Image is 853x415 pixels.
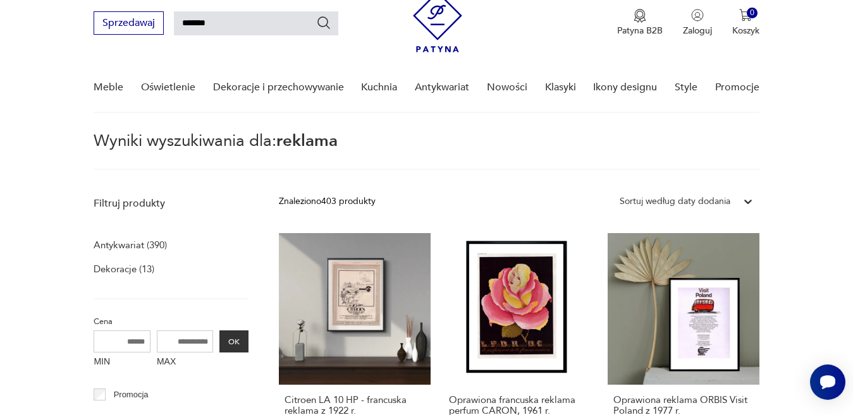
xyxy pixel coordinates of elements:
a: Nowości [487,63,527,112]
p: Zaloguj [683,25,712,37]
label: MIN [94,352,150,373]
a: Promocje [715,63,759,112]
a: Klasyki [545,63,576,112]
p: Promocja [114,388,149,402]
img: Ikona koszyka [739,9,752,21]
a: Kuchnia [361,63,397,112]
button: OK [219,330,249,352]
p: Filtruj produkty [94,196,249,210]
a: Ikona medaluPatyna B2B [617,9,663,37]
a: Ikony designu [593,63,657,112]
a: Dekoracje i przechowywanie [213,63,344,112]
button: Patyna B2B [617,9,663,37]
label: MAX [157,352,214,373]
button: Szukaj [316,15,331,30]
a: Dekoracje (13) [94,260,154,278]
p: Wyniki wyszukiwania dla: [94,133,759,170]
button: 0Koszyk [732,9,759,37]
span: reklama [276,129,338,152]
div: 0 [747,8,758,18]
img: Ikona medalu [634,9,646,23]
a: Antykwariat (390) [94,236,167,254]
p: Cena [94,315,249,328]
div: Znaleziono 403 produkty [279,195,376,208]
a: Meble [94,63,123,112]
a: Antykwariat [415,63,469,112]
a: Style [675,63,697,112]
a: Oświetlenie [141,63,195,112]
img: Ikonka użytkownika [691,9,704,21]
iframe: Smartsupp widget button [810,364,845,400]
a: Sprzedawaj [94,20,164,28]
button: Sprzedawaj [94,11,164,35]
p: Patyna B2B [617,25,663,37]
button: Zaloguj [683,9,712,37]
p: Koszyk [732,25,759,37]
div: Sortuj według daty dodania [620,195,730,208]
